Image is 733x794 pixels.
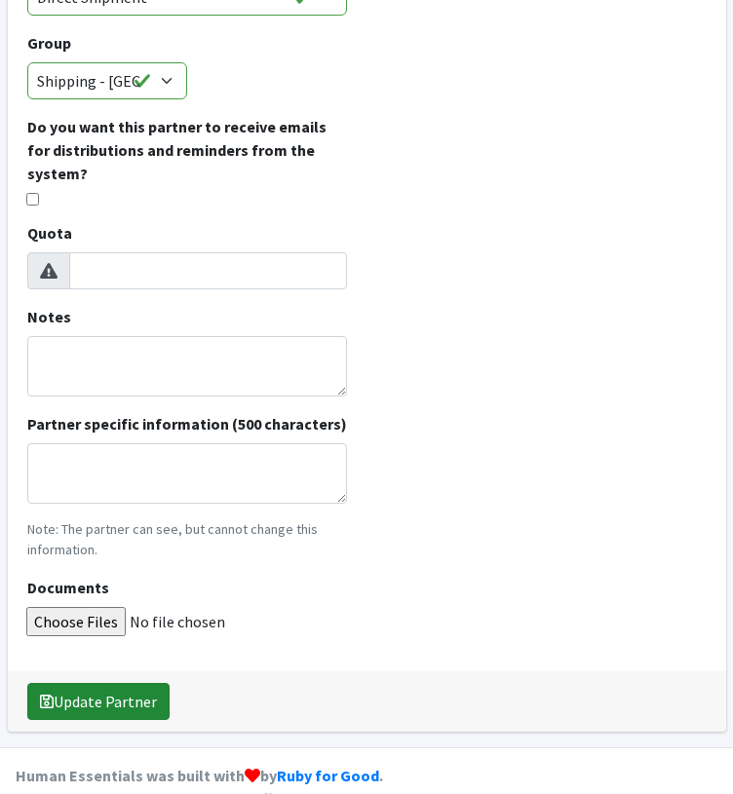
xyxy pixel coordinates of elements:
[277,766,379,785] a: Ruby for Good
[27,305,71,328] label: Notes
[27,576,109,599] label: Documents
[27,31,71,55] label: Group
[27,221,72,245] label: Quota
[27,412,347,435] label: Partner specific information (500 characters)
[27,519,348,560] p: Note: The partner can see, but cannot change this information.
[16,766,383,785] strong: Human Essentials was built with by .
[27,115,348,185] label: Do you want this partner to receive emails for distributions and reminders from the system?
[27,683,170,720] button: Update Partner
